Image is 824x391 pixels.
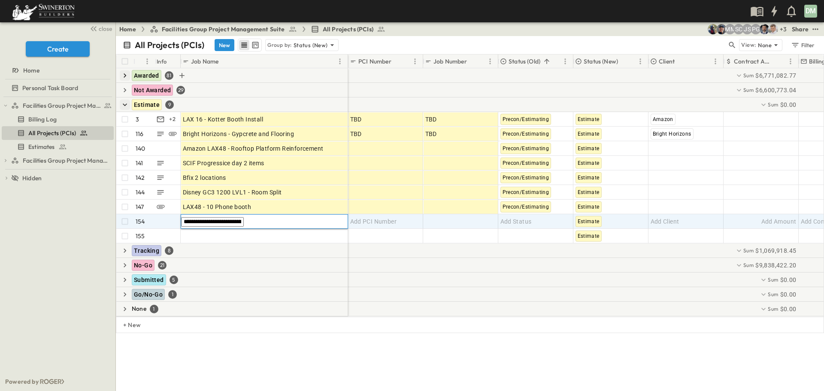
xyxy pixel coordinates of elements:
[653,116,673,122] span: Amazon
[2,99,114,112] div: Facilities Group Project Management Suitetest
[134,262,152,269] span: No-Go
[776,57,785,66] button: Sort
[136,203,144,211] p: 147
[743,261,754,270] p: Sum
[578,233,600,239] span: Estimate
[743,86,754,94] p: Sum
[136,217,145,226] p: 154
[134,291,163,298] span: Go/No-Go
[134,72,159,79] span: Awarded
[578,131,600,137] span: Estimate
[132,304,146,313] p: None
[2,140,114,154] div: Estimatestest
[780,305,797,313] span: $0.00
[119,25,136,33] a: Home
[755,261,796,270] span: $9,838,422.20
[2,64,112,76] a: Home
[158,261,167,270] div: 21
[28,129,76,137] span: All Projects (PCIs)
[267,41,292,49] p: Group by:
[620,57,629,66] button: Sort
[136,188,145,197] p: 144
[162,25,285,33] span: Facilities Group Project Management Suite
[542,57,551,66] button: Sort
[183,159,264,167] span: SCIF Progressice day 2 items
[578,160,600,166] span: Estimate
[142,56,152,67] button: Menu
[503,116,549,122] span: Precon/Estimating
[157,49,167,73] div: Info
[191,57,218,66] p: Job Name
[183,115,264,124] span: LAX 16 - Kotter Booth Install
[10,2,76,20] img: 6c363589ada0b36f064d841b69d3a419a338230e66bb0a533688fa5cc3e9e735.png
[653,131,691,137] span: Bright Horizons
[2,112,114,126] div: Billing Logtest
[734,57,774,66] p: Contract Amount
[136,159,143,167] p: 141
[716,24,727,34] img: Mark Sotelo (mark.sotelo@swinerton.com)
[137,57,146,66] button: Sort
[170,276,178,284] div: 5
[503,131,549,137] span: Precon/Estimating
[743,246,754,255] p: Sum
[788,39,817,51] button: Filter
[410,56,420,67] button: Menu
[183,203,251,211] span: LAX48 - 10 Phone booth
[123,321,128,329] p: + New
[2,81,114,95] div: Personal Task Boardtest
[165,100,174,109] div: 9
[136,173,145,182] p: 142
[578,189,600,195] span: Estimate
[768,24,778,34] img: Aaron Anderson (aaron.anderson@swinerton.com)
[780,100,797,109] span: $0.00
[768,290,778,299] p: Sum
[741,40,756,50] p: View:
[710,56,721,67] button: Menu
[2,141,112,153] a: Estimates
[755,246,796,255] span: $1,069,918.45
[584,57,618,66] p: Status (New)
[503,189,549,195] span: Precon/Estimating
[134,247,159,254] span: Tracking
[22,84,78,92] span: Personal Task Board
[676,57,686,66] button: Sort
[294,41,328,49] p: Status (New)
[768,100,778,109] p: Sum
[2,113,112,125] a: Billing Log
[761,217,797,226] span: Add Amount
[134,276,164,283] span: Submitted
[2,126,114,140] div: All Projects (PCIs)test
[578,116,600,122] span: Estimate
[708,24,718,34] img: Joshua Whisenant (josh@tryroger.com)
[134,87,171,94] span: Not Awarded
[780,25,788,33] p: + 3
[86,22,114,34] button: close
[136,232,145,240] p: 155
[155,55,181,68] div: Info
[743,71,754,80] p: Sum
[239,40,249,50] button: row view
[578,204,600,210] span: Estimate
[136,144,145,153] p: 140
[323,25,373,33] span: All Projects (PCIs)
[758,41,772,49] p: None
[768,276,778,284] p: Sum
[119,25,391,33] nav: breadcrumbs
[350,130,362,138] span: TBD
[509,57,540,66] p: Status (Old)
[578,145,600,152] span: Estimate
[433,57,467,66] p: Job Number
[651,217,679,226] span: Add Client
[220,57,230,66] button: Sort
[2,154,114,167] div: Facilities Group Project Management Suite (Copy)test
[11,155,112,167] a: Facilities Group Project Management Suite (Copy)
[215,39,234,51] button: New
[503,175,549,181] span: Precon/Estimating
[136,115,139,124] p: 3
[780,290,797,299] span: $0.00
[358,57,391,66] p: PCI Number
[176,86,185,94] div: 29
[751,24,761,34] div: Pat Gil (pgil@swinerton.com)
[768,305,778,313] p: Sum
[183,173,226,182] span: Bfix 2 locations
